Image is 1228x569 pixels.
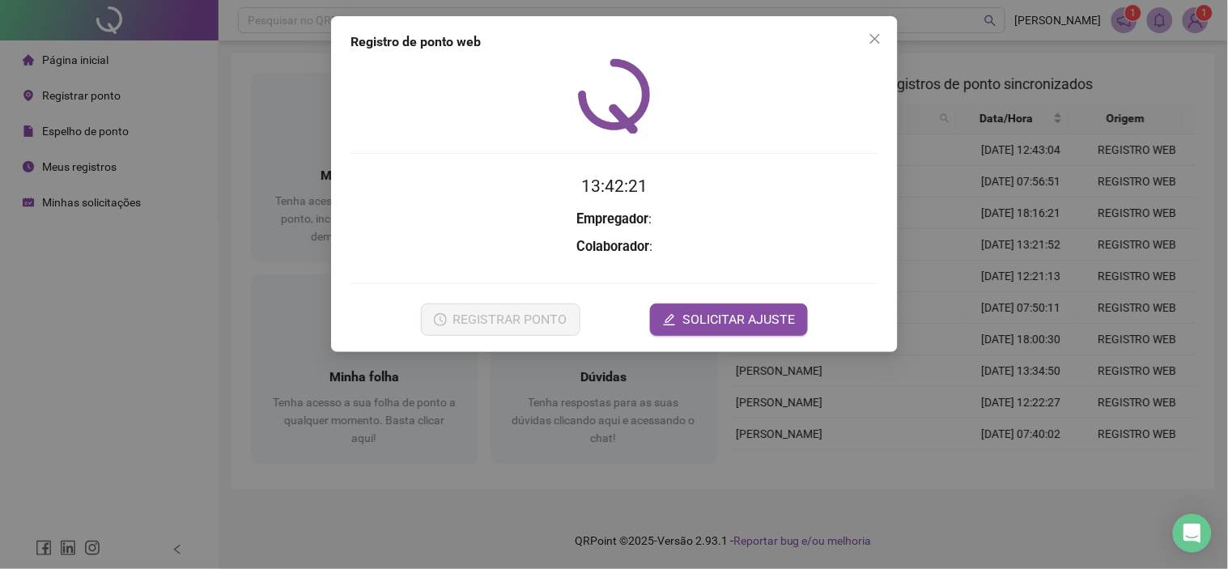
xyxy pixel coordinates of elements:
strong: Colaborador [576,239,649,254]
div: Open Intercom Messenger [1173,514,1212,553]
button: Close [862,26,888,52]
span: SOLICITAR AJUSTE [682,310,795,329]
h3: : [351,236,878,257]
span: close [869,32,882,45]
span: edit [663,313,676,326]
button: editSOLICITAR AJUSTE [650,304,808,336]
div: Registro de ponto web [351,32,878,52]
time: 13:42:21 [581,176,648,196]
strong: Empregador [576,211,648,227]
img: QRPoint [578,58,651,134]
h3: : [351,209,878,230]
button: REGISTRAR PONTO [420,304,580,336]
